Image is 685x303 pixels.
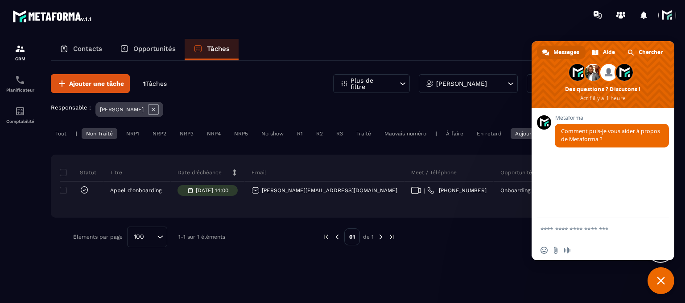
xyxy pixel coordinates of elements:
a: formationformationCRM [2,37,38,68]
a: accountantaccountantComptabilité [2,99,38,130]
div: En retard [472,128,506,139]
div: NRP3 [175,128,198,139]
p: Tâches [207,45,230,53]
span: Ajouter une tâche [69,79,124,88]
p: Appel d'onboarding [110,187,161,194]
a: [PHONE_NUMBER] [427,187,487,194]
img: prev [333,233,341,241]
textarea: Entrez votre message... [541,226,646,234]
p: CRM [2,56,38,61]
div: Traité [352,128,376,139]
span: Aide [603,46,615,59]
button: Ajouter une tâche [51,74,130,93]
img: next [377,233,385,241]
div: NRP1 [122,128,144,139]
p: Opportunités [133,45,176,53]
p: 1-1 sur 1 éléments [178,234,225,240]
span: Insérer un emoji [541,247,548,254]
span: | [424,187,425,194]
div: Tout [51,128,71,139]
div: Aide [586,46,621,59]
p: Titre [110,169,122,176]
div: R3 [332,128,347,139]
div: NRP5 [230,128,252,139]
div: R1 [293,128,307,139]
p: Email [252,169,266,176]
p: 01 [344,228,360,245]
input: Search for option [147,232,155,242]
div: Fermer le chat [648,267,674,294]
span: Chercher [639,46,663,59]
span: Comment puis-je vous aider à propos de Metaforma ? [561,127,660,143]
img: logo [12,8,93,24]
img: scheduler [15,75,25,85]
img: prev [322,233,330,241]
div: Mauvais numéro [380,128,431,139]
img: accountant [15,106,25,117]
p: Planificateur [2,88,38,93]
p: Statut [62,169,96,176]
span: Envoyer un fichier [552,247,559,254]
div: Search for option [127,227,167,247]
div: No show [257,128,288,139]
p: 1 [143,80,167,88]
p: | [75,130,77,137]
p: Responsable : [51,104,91,111]
span: 100 [131,232,147,242]
p: Éléments par page [73,234,123,240]
p: Contacts [73,45,102,53]
div: NRP4 [202,128,225,139]
a: schedulerschedulerPlanificateur [2,68,38,99]
p: [PERSON_NAME] [436,80,487,87]
span: Messages [553,46,579,59]
span: Tâches [146,80,167,87]
div: Aujourd'hui [511,128,549,139]
p: [PERSON_NAME] [100,106,144,113]
p: [DATE] 14:00 [196,187,228,194]
div: R2 [312,128,327,139]
a: Tâches [185,39,239,60]
span: Message audio [564,247,571,254]
div: À faire [442,128,468,139]
span: Metaforma [555,115,669,121]
p: Opportunité [500,169,532,176]
div: Non Traité [82,128,117,139]
a: Opportunités [111,39,185,60]
p: Comptabilité [2,119,38,124]
p: | [435,130,437,137]
p: Plus de filtre [351,77,390,90]
p: Date d’échéance [177,169,222,176]
p: Onboarding d'essai (7 jours) [500,187,572,194]
p: de 1 [363,233,374,240]
a: Contacts [51,39,111,60]
img: next [388,233,396,241]
div: Chercher [622,46,669,59]
div: Messages [537,46,586,59]
div: NRP2 [148,128,171,139]
img: formation [15,43,25,54]
p: Meet / Téléphone [411,169,457,176]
